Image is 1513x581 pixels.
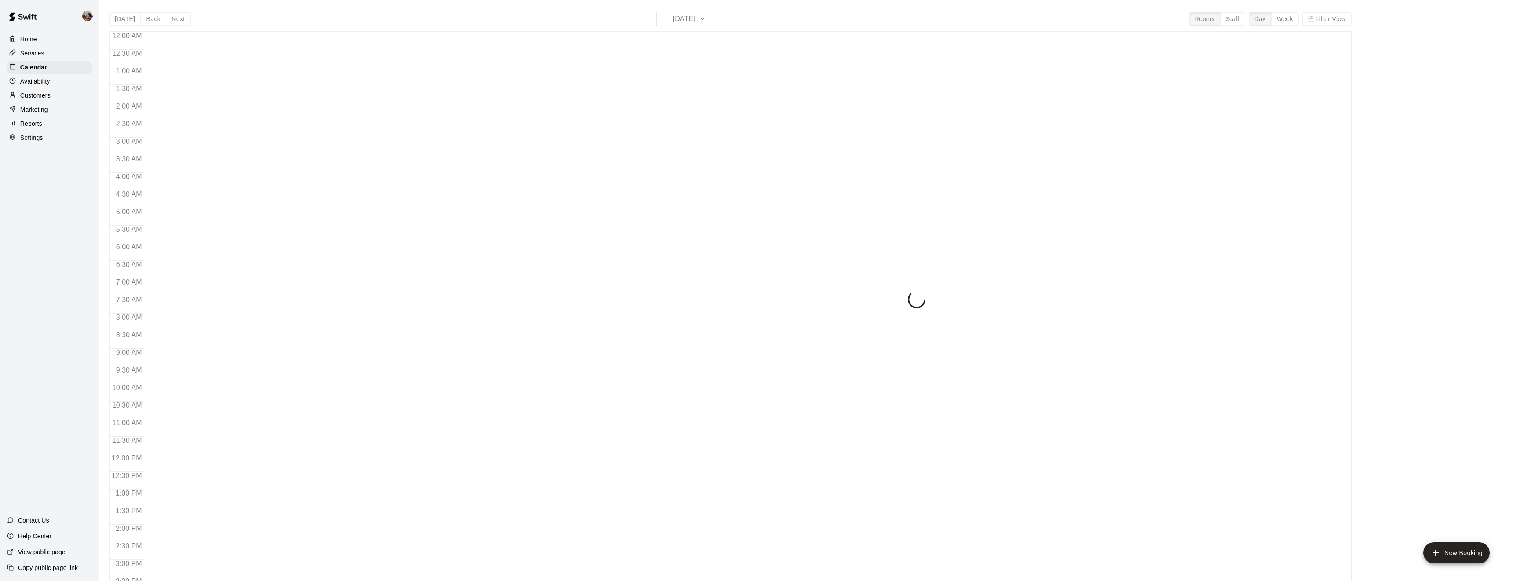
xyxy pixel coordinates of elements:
[7,103,92,116] a: Marketing
[110,454,144,462] span: 12:00 PM
[114,173,144,180] span: 4:00 AM
[114,67,144,75] span: 1:00 AM
[20,77,50,86] p: Availability
[18,563,78,572] p: Copy public page link
[18,532,51,541] p: Help Center
[114,331,144,339] span: 8:30 AM
[110,50,144,57] span: 12:30 AM
[113,525,144,532] span: 2:00 PM
[82,11,93,21] img: Blaine Johnson
[7,117,92,130] a: Reports
[110,472,144,479] span: 12:30 PM
[114,296,144,303] span: 7:30 AM
[114,261,144,268] span: 6:30 AM
[114,226,144,233] span: 5:30 AM
[114,349,144,356] span: 9:00 AM
[114,278,144,286] span: 7:00 AM
[20,119,42,128] p: Reports
[20,63,47,72] p: Calendar
[20,105,48,114] p: Marketing
[114,85,144,92] span: 1:30 AM
[7,33,92,46] a: Home
[80,7,99,25] div: Blaine Johnson
[113,490,144,497] span: 1:00 PM
[110,384,144,391] span: 10:00 AM
[114,366,144,374] span: 9:30 AM
[114,102,144,110] span: 2:00 AM
[20,133,43,142] p: Settings
[7,89,92,102] a: Customers
[114,208,144,216] span: 5:00 AM
[114,243,144,251] span: 6:00 AM
[114,138,144,145] span: 3:00 AM
[7,61,92,74] a: Calendar
[18,516,49,525] p: Contact Us
[18,548,66,556] p: View public page
[7,75,92,88] a: Availability
[7,131,92,144] a: Settings
[110,402,144,409] span: 10:30 AM
[110,32,144,40] span: 12:00 AM
[114,155,144,163] span: 3:30 AM
[7,47,92,60] a: Services
[114,120,144,128] span: 2:30 AM
[113,507,144,515] span: 1:30 PM
[20,35,37,44] p: Home
[113,560,144,567] span: 3:00 PM
[110,437,144,444] span: 11:30 AM
[20,49,44,58] p: Services
[113,542,144,550] span: 2:30 PM
[114,314,144,321] span: 8:00 AM
[20,91,51,100] p: Customers
[114,190,144,198] span: 4:30 AM
[110,419,144,427] span: 11:00 AM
